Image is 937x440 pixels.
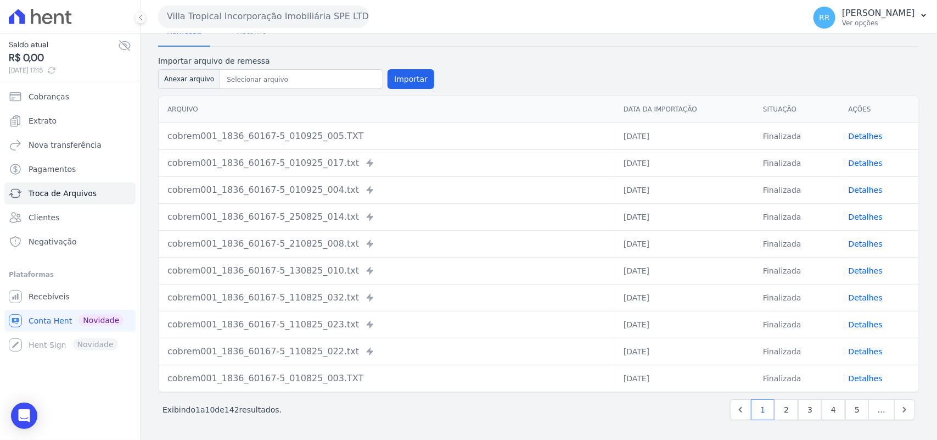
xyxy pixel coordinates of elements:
button: Importar [388,69,434,89]
p: [PERSON_NAME] [842,8,915,19]
a: 1 [751,399,775,420]
label: Importar arquivo de remessa [158,55,434,67]
span: Negativação [29,236,77,247]
td: Finalizada [754,365,840,392]
span: Clientes [29,212,59,223]
a: Negativação [4,231,136,253]
span: 10 [205,405,215,414]
div: cobrem001_1836_60167-5_010825_003.TXT [167,372,606,385]
a: Detalhes [849,213,883,221]
span: R$ 0,00 [9,51,118,65]
a: Detalhes [849,320,883,329]
input: Selecionar arquivo [222,73,380,86]
td: Finalizada [754,257,840,284]
span: Conta Hent [29,315,72,326]
span: Novidade [78,314,124,326]
span: … [868,399,895,420]
td: [DATE] [615,365,754,392]
a: Cobranças [4,86,136,108]
span: Pagamentos [29,164,76,175]
td: Finalizada [754,203,840,230]
span: Troca de Arquivos [29,188,97,199]
p: Ver opções [842,19,915,27]
a: Pagamentos [4,158,136,180]
th: Situação [754,96,840,123]
div: cobrem001_1836_60167-5_110825_022.txt [167,345,606,358]
td: [DATE] [615,257,754,284]
td: Finalizada [754,122,840,149]
span: 1 [195,405,200,414]
div: Open Intercom Messenger [11,403,37,429]
a: Detalhes [849,186,883,194]
a: Nova transferência [4,134,136,156]
a: Detalhes [849,374,883,383]
button: Villa Tropical Incorporação Imobiliária SPE LTDA [158,5,369,27]
a: Conta Hent Novidade [4,310,136,332]
td: [DATE] [615,230,754,257]
div: cobrem001_1836_60167-5_130825_010.txt [167,264,606,277]
td: [DATE] [615,176,754,203]
span: 142 [225,405,239,414]
th: Ações [840,96,919,123]
div: cobrem001_1836_60167-5_010925_017.txt [167,157,606,170]
a: 4 [822,399,845,420]
a: Troca de Arquivos [4,182,136,204]
th: Data da Importação [615,96,754,123]
div: cobrem001_1836_60167-5_010925_005.TXT [167,130,606,143]
a: Detalhes [849,159,883,168]
a: Detalhes [849,293,883,302]
a: Clientes [4,207,136,229]
a: 2 [775,399,798,420]
button: RR [PERSON_NAME] Ver opções [805,2,937,33]
td: Finalizada [754,230,840,257]
div: cobrem001_1836_60167-5_010925_004.txt [167,183,606,197]
a: Detalhes [849,240,883,248]
td: Finalizada [754,284,840,311]
p: Exibindo a de resultados. [162,404,282,415]
td: [DATE] [615,311,754,338]
span: Saldo atual [9,39,118,51]
div: Plataformas [9,268,131,281]
span: RR [819,14,829,21]
a: 5 [845,399,869,420]
a: Detalhes [849,266,883,275]
td: [DATE] [615,149,754,176]
td: [DATE] [615,122,754,149]
a: 3 [798,399,822,420]
div: cobrem001_1836_60167-5_110825_032.txt [167,291,606,304]
a: Extrato [4,110,136,132]
a: Recebíveis [4,286,136,308]
th: Arquivo [159,96,615,123]
a: Detalhes [849,347,883,356]
div: cobrem001_1836_60167-5_210825_008.txt [167,237,606,250]
td: Finalizada [754,149,840,176]
td: Finalizada [754,176,840,203]
a: Detalhes [849,132,883,141]
td: Finalizada [754,338,840,365]
span: Recebíveis [29,291,70,302]
td: [DATE] [615,203,754,230]
button: Anexar arquivo [158,69,220,89]
nav: Sidebar [9,86,131,356]
span: Nova transferência [29,140,102,151]
td: [DATE] [615,284,754,311]
a: Next [894,399,915,420]
a: Previous [730,399,751,420]
td: [DATE] [615,338,754,365]
div: cobrem001_1836_60167-5_110825_023.txt [167,318,606,331]
td: Finalizada [754,311,840,338]
span: Extrato [29,115,57,126]
span: Cobranças [29,91,69,102]
div: cobrem001_1836_60167-5_250825_014.txt [167,210,606,224]
span: [DATE] 17:15 [9,65,118,75]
